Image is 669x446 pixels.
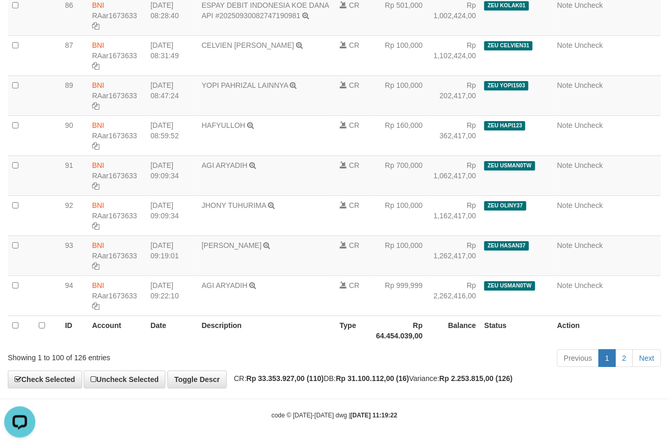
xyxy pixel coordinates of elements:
span: 87 [65,41,73,49]
td: Rp 1,162,417,00 [427,195,481,235]
span: BNI [92,121,104,129]
td: [DATE] 09:19:01 [146,235,197,276]
span: 94 [65,281,73,290]
span: BNI [92,81,104,89]
a: Copy RAar1673633 to clipboard [92,302,99,310]
strong: Rp 33.353.927,00 (110) [247,374,324,383]
span: ZEU HAPI123 [484,121,525,130]
a: Copy RAar1673633 to clipboard [92,102,99,110]
td: [DATE] 09:09:34 [146,155,197,195]
a: 1 [599,349,616,367]
td: Rp 202,417,00 [427,75,481,115]
td: [DATE] 08:31:49 [146,35,197,75]
a: AGI ARYADIH [202,281,248,290]
strong: Rp 31.100.112,00 (16) [336,374,409,383]
span: BNI [92,201,104,209]
td: Rp 362,417,00 [427,115,481,155]
span: CR [349,161,359,169]
span: 93 [65,241,73,250]
span: ZEU OLINY37 [484,201,526,210]
span: ZEU YOPI1503 [484,81,529,90]
a: Note [557,201,573,209]
a: RAar1673633 [92,292,137,300]
a: Note [557,121,573,129]
a: Copy RAar1673633 to clipboard [92,182,99,190]
a: Uncheck [575,81,603,89]
td: Rp 100,000 [372,75,427,115]
span: CR [349,81,359,89]
a: Copy RAar1673633 to clipboard [92,222,99,230]
a: Copy RAar1673633 to clipboard [92,62,99,70]
small: code © [DATE]-[DATE] dwg | [272,412,397,419]
a: RAar1673633 [92,51,137,60]
span: CR [349,281,359,290]
td: Rp 999,999 [372,276,427,316]
a: AGI ARYADIH [202,161,248,169]
a: RAar1673633 [92,252,137,260]
a: Copy RAar1673633 to clipboard [92,262,99,270]
span: 91 [65,161,73,169]
a: Next [633,349,661,367]
a: RAar1673633 [92,11,137,20]
span: ZEU KOLAK01 [484,1,529,10]
td: [DATE] 08:47:24 [146,75,197,115]
td: Rp 100,000 [372,235,427,276]
td: Rp 100,000 [372,195,427,235]
a: Toggle Descr [168,371,227,388]
td: Rp 700,000 [372,155,427,195]
a: Uncheck Selected [84,371,165,388]
th: Balance [427,316,481,345]
td: Rp 1,262,417,00 [427,235,481,276]
span: CR [349,41,359,49]
a: Uncheck [575,121,603,129]
a: Uncheck [575,201,603,209]
div: Showing 1 to 100 of 126 entries [8,348,271,363]
a: Note [557,281,573,290]
a: [PERSON_NAME] [202,241,262,250]
a: RAar1673633 [92,132,137,140]
td: [DATE] 09:09:34 [146,195,197,235]
th: Type [336,316,372,345]
span: ZEU HASAN37 [484,241,529,250]
td: Rp 1,102,424,00 [427,35,481,75]
a: YOPI PAHRIZAL LAINNYA [202,81,288,89]
span: 89 [65,81,73,89]
a: Note [557,81,573,89]
td: Rp 1,062,417,00 [427,155,481,195]
td: Rp 160,000 [372,115,427,155]
a: Uncheck [575,41,603,49]
th: Rp 64.454.039,00 [372,316,427,345]
span: CR [349,1,359,9]
a: RAar1673633 [92,91,137,100]
strong: [DATE] 11:19:22 [351,412,397,419]
a: Copy RAar1673633 to clipboard [92,142,99,150]
a: Note [557,241,573,250]
a: Copy RAar1673633 to clipboard [92,22,99,30]
th: Account [88,316,146,345]
span: CR [349,201,359,209]
a: Uncheck [575,241,603,250]
th: Description [198,316,336,345]
span: 90 [65,121,73,129]
a: Check Selected [8,371,82,388]
span: ZEU CELVIEN31 [484,41,533,50]
a: ESPAY DEBIT INDONESIA KOE DANA API #20250930082747190981 [202,1,329,20]
td: [DATE] 08:59:52 [146,115,197,155]
span: BNI [92,41,104,49]
td: Rp 2,262,416,00 [427,276,481,316]
span: BNI [92,1,104,9]
span: ZEU USMAN0TW [484,281,535,290]
a: RAar1673633 [92,172,137,180]
th: Action [553,316,661,345]
a: Previous [557,349,599,367]
a: RAar1673633 [92,212,137,220]
td: [DATE] 09:22:10 [146,276,197,316]
span: ZEU USMAN0TW [484,161,535,170]
a: Uncheck [575,161,603,169]
strong: Rp 2.253.815,00 (126) [440,374,513,383]
span: BNI [92,161,104,169]
a: Note [557,41,573,49]
a: JHONY TUHURIMA [202,201,266,209]
a: Uncheck [575,281,603,290]
a: Note [557,161,573,169]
